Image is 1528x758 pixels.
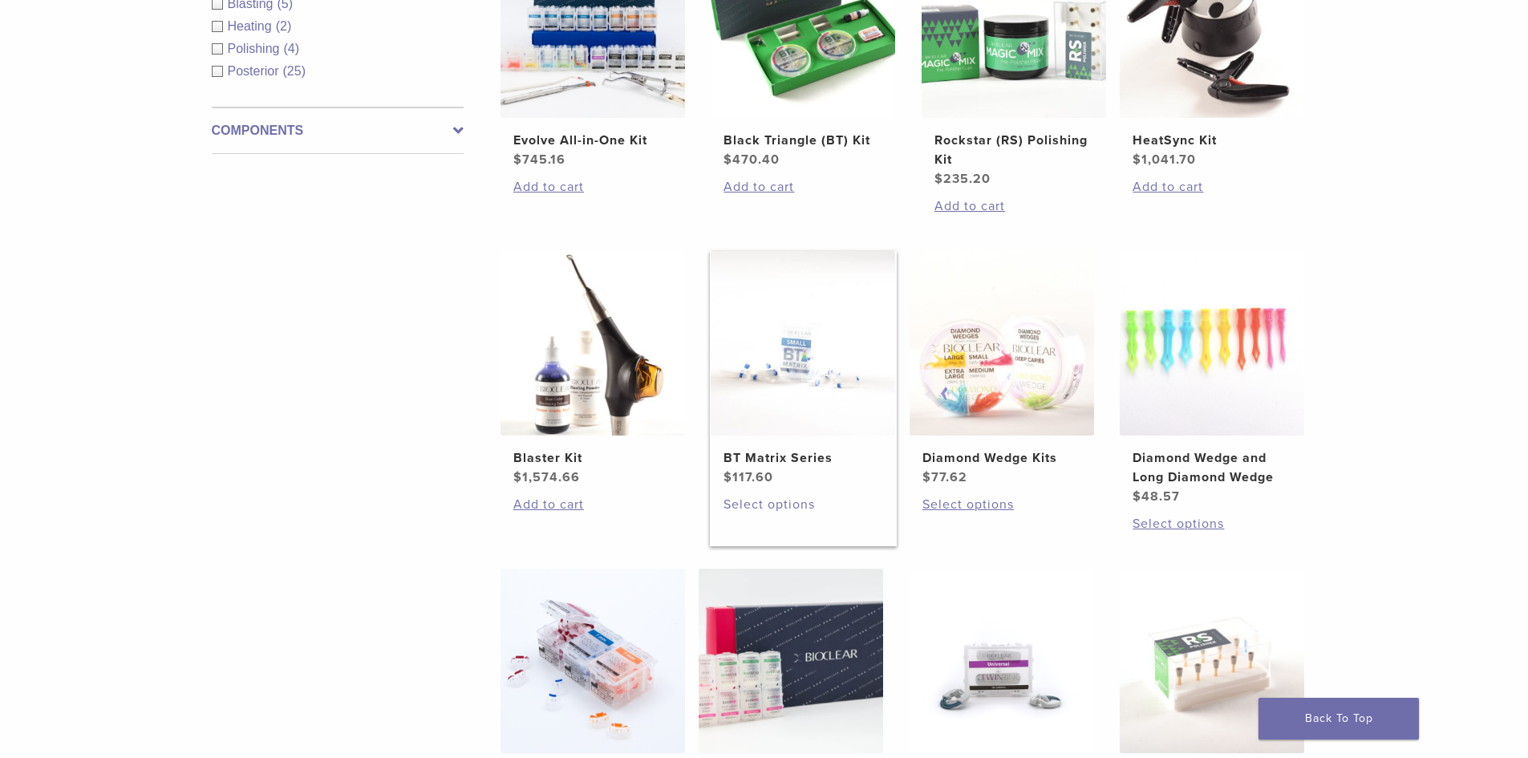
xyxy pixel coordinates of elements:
[513,495,672,514] a: Add to cart: “Blaster Kit”
[1133,177,1291,197] a: Add to cart: “HeatSync Kit”
[513,177,672,197] a: Add to cart: “Evolve All-in-One Kit”
[276,19,292,33] span: (2)
[513,152,565,168] bdi: 745.16
[1119,251,1306,506] a: Diamond Wedge and Long Diamond WedgeDiamond Wedge and Long Diamond Wedge $48.57
[723,448,882,468] h2: BT Matrix Series
[723,495,882,514] a: Select options for “BT Matrix Series”
[513,131,672,150] h2: Evolve All-in-One Kit
[283,42,299,55] span: (4)
[934,197,1093,216] a: Add to cart: “Rockstar (RS) Polishing Kit”
[228,64,283,78] span: Posterior
[513,152,522,168] span: $
[1133,514,1291,533] a: Select options for “Diamond Wedge and Long Diamond Wedge”
[922,448,1081,468] h2: Diamond Wedge Kits
[922,469,967,485] bdi: 77.62
[922,495,1081,514] a: Select options for “Diamond Wedge Kits”
[934,171,991,187] bdi: 235.20
[513,469,580,485] bdi: 1,574.66
[1258,698,1419,740] a: Back To Top
[1133,131,1291,150] h2: HeatSync Kit
[723,469,773,485] bdi: 117.60
[283,64,306,78] span: (25)
[513,469,522,485] span: $
[934,131,1093,169] h2: Rockstar (RS) Polishing Kit
[909,251,1096,487] a: Diamond Wedge KitsDiamond Wedge Kits $77.62
[699,569,883,753] img: Complete HD Anterior Kit
[723,131,882,150] h2: Black Triangle (BT) Kit
[910,251,1094,436] img: Diamond Wedge Kits
[723,177,882,197] a: Add to cart: “Black Triangle (BT) Kit”
[934,171,943,187] span: $
[723,469,732,485] span: $
[711,251,895,436] img: BT Matrix Series
[1120,251,1304,436] img: Diamond Wedge and Long Diamond Wedge
[723,152,780,168] bdi: 470.40
[500,251,687,487] a: Blaster KitBlaster Kit $1,574.66
[1120,569,1304,753] img: RS Polisher
[212,121,464,140] label: Components
[710,251,897,487] a: BT Matrix SeriesBT Matrix Series $117.60
[228,19,276,33] span: Heating
[1133,152,1141,168] span: $
[501,569,685,753] img: Bioclear Evolve Posterior Matrix Series
[1133,488,1141,505] span: $
[1133,152,1196,168] bdi: 1,041.70
[228,42,284,55] span: Polishing
[513,448,672,468] h2: Blaster Kit
[723,152,732,168] span: $
[910,569,1094,753] img: TwinRing Universal
[501,251,685,436] img: Blaster Kit
[1133,488,1180,505] bdi: 48.57
[1133,448,1291,487] h2: Diamond Wedge and Long Diamond Wedge
[922,469,931,485] span: $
